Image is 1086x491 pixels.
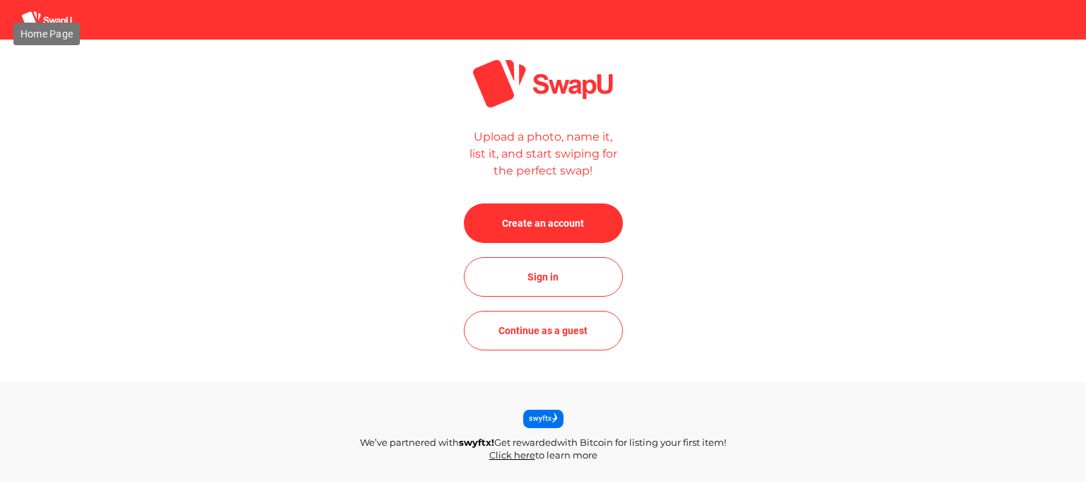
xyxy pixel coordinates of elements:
[464,311,623,350] button: Continue as a guest
[465,129,621,179] p: Upload a photo, name it, list it, and start swiping for the perfect swap!
[527,268,559,285] span: Sign in
[535,449,597,461] span: to learn more
[360,437,459,448] span: We’ve partnered with
[489,449,535,461] a: Click here
[464,203,623,243] button: Create an account
[498,322,588,339] span: Continue as a guest
[557,437,726,448] span: with Bitcoin for listing your first item!
[471,57,616,110] img: PUolUP+ngvIkbhukctyR20zEH4+5tJWr9nJIVfeon9I4P3bWnZJx22mmnnXbaaaeddtpL7T92Jb9wEE9ScgAAAABJRU5ErkJg...
[502,215,584,232] span: Create an account
[494,437,557,448] span: Get rewarded
[464,257,623,297] button: Sign in
[523,410,564,422] img: Swyftx-logo.svg
[459,437,494,448] span: swyftx!
[21,11,72,30] img: aSD8y5uGLpzPJLYTcYcjNu3laj1c05W5KWf0Ds+Za8uybjssssuu+yyyy677LKX2n+PWMSDJ9a87AAAAABJRU5ErkJggg==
